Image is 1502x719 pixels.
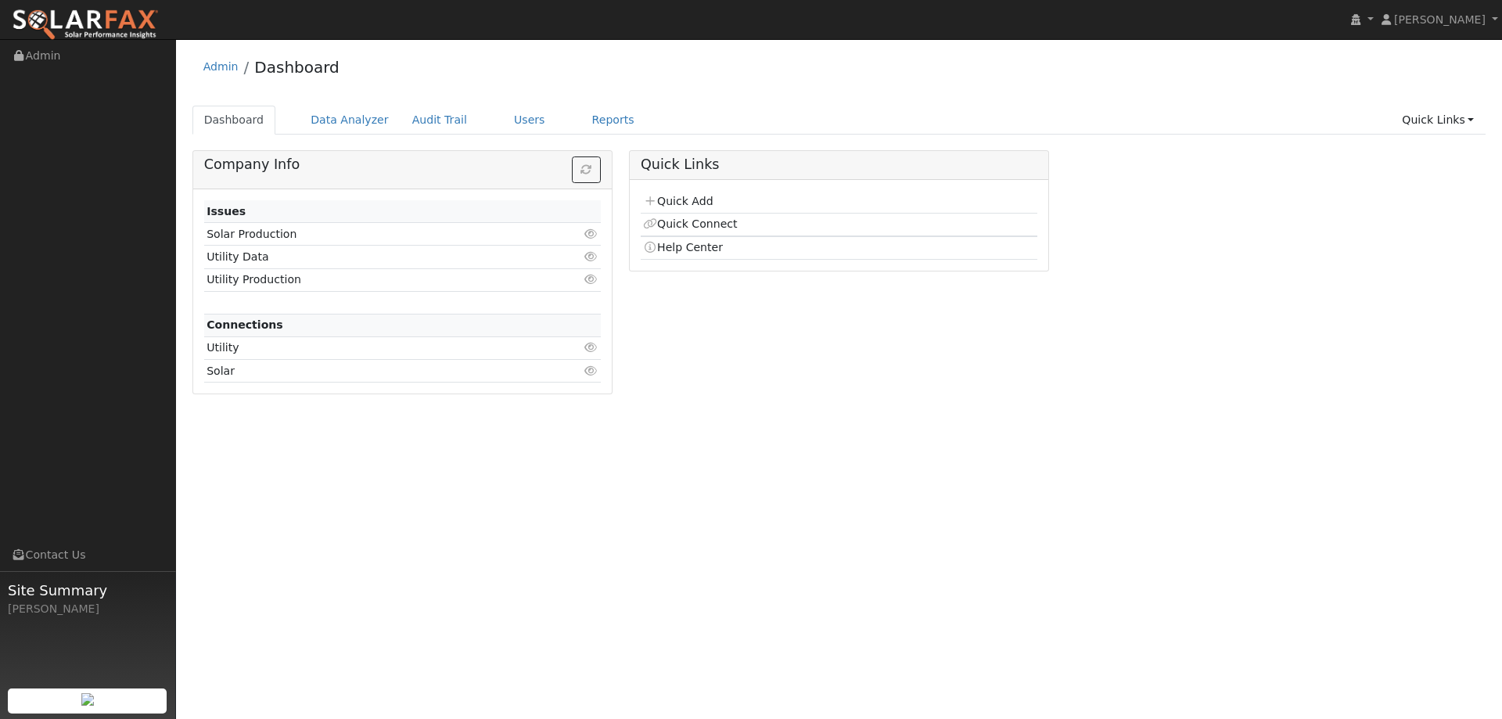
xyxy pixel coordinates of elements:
a: Users [502,106,557,135]
i: Click to view [584,365,598,376]
strong: Connections [207,318,283,331]
i: Click to view [584,342,598,353]
img: retrieve [81,693,94,706]
a: Data Analyzer [299,106,401,135]
td: Solar Production [204,223,537,246]
h5: Quick Links [641,156,1037,173]
a: Dashboard [192,106,276,135]
i: Click to view [584,274,598,285]
td: Utility [204,336,537,359]
i: Click to view [584,228,598,239]
a: Quick Add [643,195,713,207]
img: SolarFax [12,9,159,41]
a: Quick Connect [643,217,737,230]
a: Admin [203,60,239,73]
a: Dashboard [254,58,340,77]
td: Utility Production [204,268,537,291]
td: Utility Data [204,246,537,268]
a: Audit Trail [401,106,479,135]
i: Click to view [584,251,598,262]
h5: Company Info [204,156,601,173]
div: [PERSON_NAME] [8,601,167,617]
span: Site Summary [8,580,167,601]
strong: Issues [207,205,246,217]
a: Quick Links [1390,106,1486,135]
span: [PERSON_NAME] [1394,13,1486,26]
a: Help Center [643,241,723,253]
td: Solar [204,360,537,383]
a: Reports [580,106,646,135]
